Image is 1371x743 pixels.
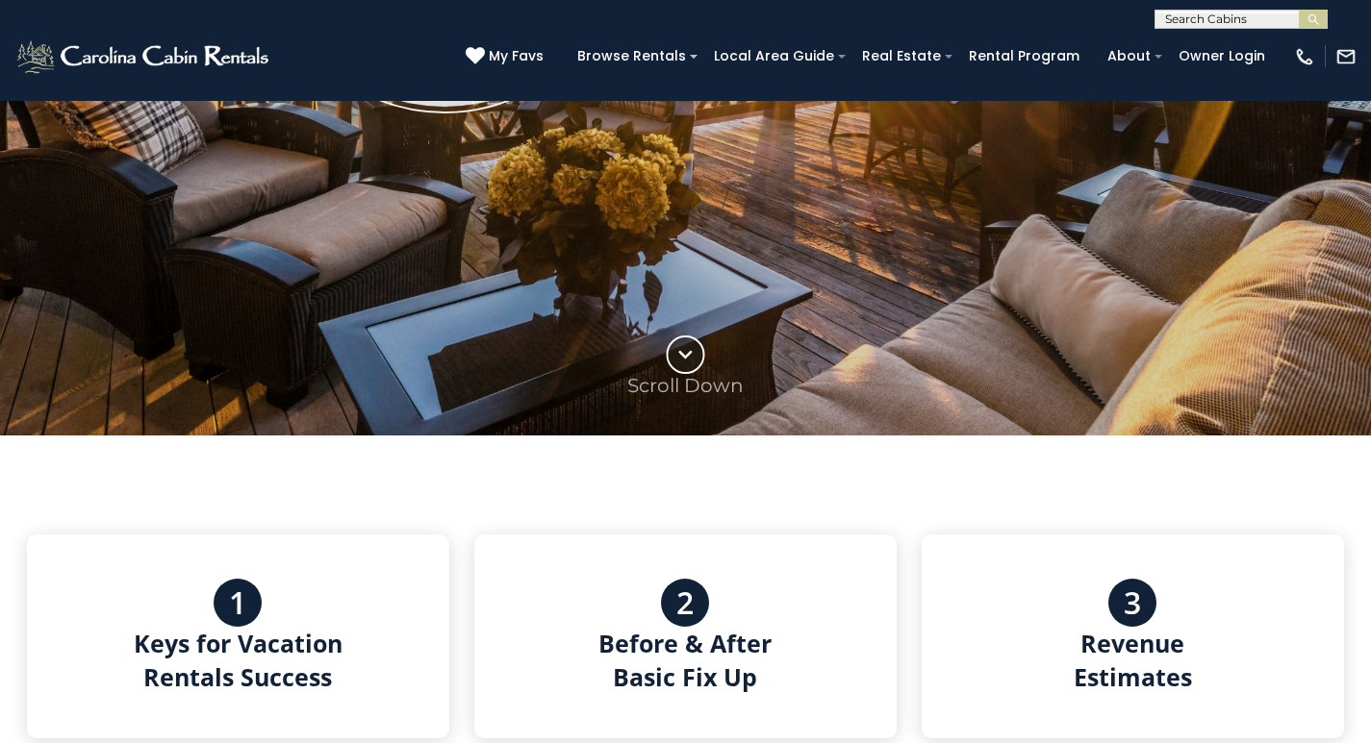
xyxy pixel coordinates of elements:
a: Real Estate [852,41,951,71]
img: phone-regular-white.png [1294,46,1315,67]
a: Browse Rentals [568,41,696,71]
a: About [1098,41,1160,71]
span: My Favs [489,46,544,66]
a: Local Area Guide [704,41,844,71]
h4: Revenue Estimates [1074,627,1192,694]
a: My Favs [466,46,548,67]
h4: Keys for Vacation Rentals Success [134,627,343,694]
img: mail-regular-white.png [1335,46,1357,67]
h3: 2 [676,585,694,620]
img: White-1-2.png [14,37,274,76]
a: Rental Program [959,41,1089,71]
h3: 3 [1124,585,1141,620]
p: Scroll Down [627,374,744,397]
h3: 1 [229,585,246,620]
h4: Before & After Basic Fix Up [598,627,772,694]
a: Owner Login [1169,41,1275,71]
